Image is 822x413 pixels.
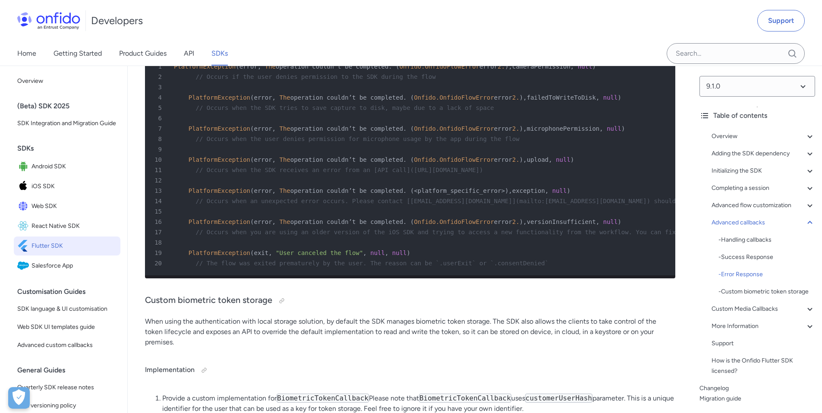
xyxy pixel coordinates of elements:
span: 4 [148,92,168,103]
span: ) [617,94,621,101]
span: upload [527,156,549,163]
span: error [494,218,512,225]
h3: Custom biometric token storage [145,294,675,308]
span: ( [236,63,239,70]
span: 1 [148,61,168,72]
span: null [370,249,385,256]
span: . [403,94,406,101]
span: platform_specific_error [418,187,501,194]
span: < [414,187,417,194]
span: 7 [148,123,168,134]
a: -Success Response [718,252,815,262]
span: ( [250,94,254,101]
span: , [363,249,366,256]
div: Table of contents [699,110,815,121]
span: // Occurs if the user denies permission to the SDK during the flow [196,73,436,80]
span: error [239,63,258,70]
span: ( [250,125,254,132]
span: PlatformException [189,94,250,101]
span: ) [505,63,508,70]
a: IconSalesforce AppSalesforce App [14,256,120,275]
span: ) [505,187,508,194]
span: 6 [148,113,168,123]
span: versionInsufficient [527,218,596,225]
span: Overview [17,76,117,86]
div: Advanced callbacks [712,218,815,228]
span: The [279,125,290,132]
span: ) [520,94,523,101]
span: SDK language & UI customisation [17,304,117,314]
p: When using the authentication with local storage solution, by default the SDK manages biometric t... [145,316,675,347]
a: IconAndroid SDKAndroid SDK [14,157,120,176]
span: , [523,94,526,101]
span: exception [512,187,545,194]
a: Overview [712,131,815,142]
div: Completing a session [712,183,815,193]
span: operation couldn’t be completed [290,125,403,132]
a: Support [757,10,805,32]
span: error [479,63,498,70]
span: null [578,63,592,70]
span: // Occurs when the user denies permission for microphone usage by the app during the flow [196,136,520,142]
span: microphonePermission [527,125,600,132]
span: operation couldn’t be completed [290,156,403,163]
div: Custom Media Callbacks [712,304,815,314]
span: // The flow was exited prematurely by the user. The reason can be `.userExit` or `.consentDenied` [196,260,549,267]
span: ( [410,218,414,225]
span: Onfido.OnfidoFlowError [400,63,479,70]
a: Advanced flow customization [712,200,815,211]
span: 13 [148,186,168,196]
span: 15 [148,206,168,217]
span: ( [250,156,254,163]
span: . [403,125,406,132]
a: Advanced custom callbacks [14,337,120,354]
span: "User canceled the flow" [276,249,363,256]
span: The [279,156,290,163]
span: iOS SDK [31,180,117,192]
span: ) [592,63,595,70]
span: Salesforce App [31,260,117,272]
span: , [596,94,599,101]
span: 3 [148,82,168,92]
div: How is the Onfido Flutter SDK licensed? [712,356,815,376]
span: operation couldn’t be completed [290,94,403,101]
code: BiometricTokenCallback [277,394,369,403]
span: null [603,218,618,225]
span: 2. [512,156,520,163]
span: , [385,249,388,256]
a: Web SDK UI templates guide [14,318,120,336]
span: // Occurs when you are using an older version of the iOS SDK and trying to access a new functiona... [196,229,767,236]
span: 5 [148,103,168,113]
span: . [403,187,406,194]
div: General Guides [17,362,124,379]
a: Initializing the SDK [712,166,815,176]
span: , [599,125,603,132]
span: , [523,156,526,163]
span: Onfido.OnfidoFlowError [414,125,494,132]
span: 2. [512,94,520,101]
a: Adding the SDK dependency [712,148,815,159]
div: Customisation Guides [17,283,124,300]
code: customerUserHash [525,394,592,403]
span: operation couldn’t be completed [276,63,388,70]
h4: Implementation [145,363,675,377]
span: PlatformException [189,156,250,163]
span: , [509,63,512,70]
div: - Custom biometric token storage [718,287,815,297]
a: IconWeb SDKWeb SDK [14,197,120,216]
span: 2 [148,72,168,82]
a: Support [712,338,815,349]
span: 17 [148,227,168,237]
span: PlatformException [189,125,250,132]
span: . [403,218,406,225]
span: null [607,125,621,132]
span: null [603,94,618,101]
span: React Native SDK [31,220,117,232]
span: // Occurs when the SDK tries to save capture to disk, maybe due to a lack of space [196,104,494,111]
span: ( [410,156,414,163]
a: -Error Response [718,269,815,280]
img: IconWeb SDK [17,200,31,212]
